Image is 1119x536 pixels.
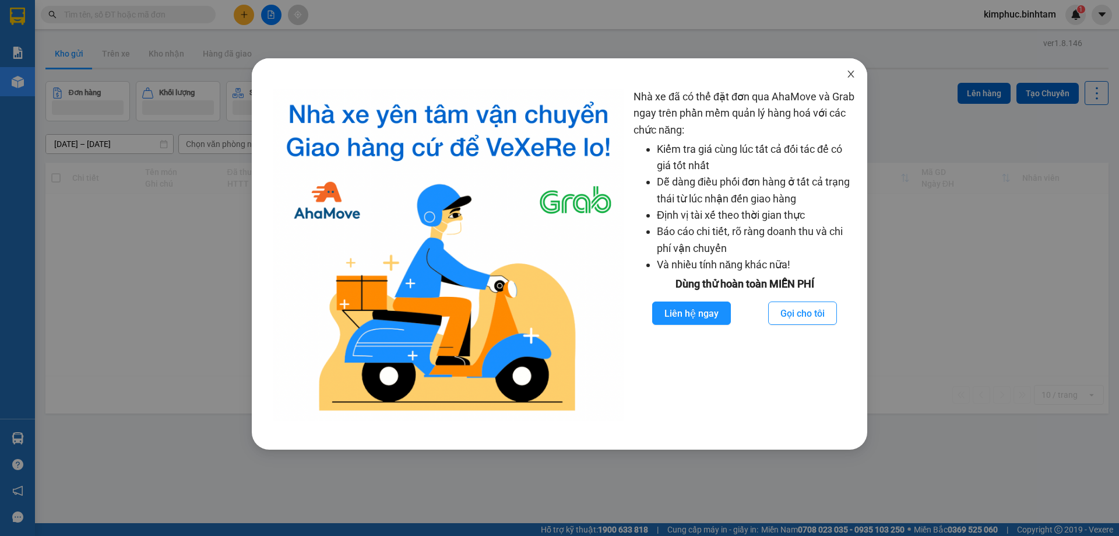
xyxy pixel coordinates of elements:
[273,89,624,421] img: logo
[664,306,719,321] span: Liên hệ ngay
[846,69,856,79] span: close
[835,58,867,91] button: Close
[657,207,856,223] li: Định vị tài xế theo thời gian thực
[652,302,731,325] button: Liên hệ ngay
[634,89,856,421] div: Nhà xe đã có thể đặt đơn qua AhaMove và Grab ngay trên phần mềm quản lý hàng hoá với các chức năng:
[634,276,856,292] div: Dùng thử hoàn toàn MIỄN PHÍ
[657,223,856,257] li: Báo cáo chi tiết, rõ ràng doanh thu và chi phí vận chuyển
[657,141,856,174] li: Kiểm tra giá cùng lúc tất cả đối tác để có giá tốt nhất
[657,257,856,273] li: Và nhiều tính năng khác nữa!
[768,302,837,325] button: Gọi cho tôi
[780,306,825,321] span: Gọi cho tôi
[657,174,856,207] li: Dễ dàng điều phối đơn hàng ở tất cả trạng thái từ lúc nhận đến giao hàng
